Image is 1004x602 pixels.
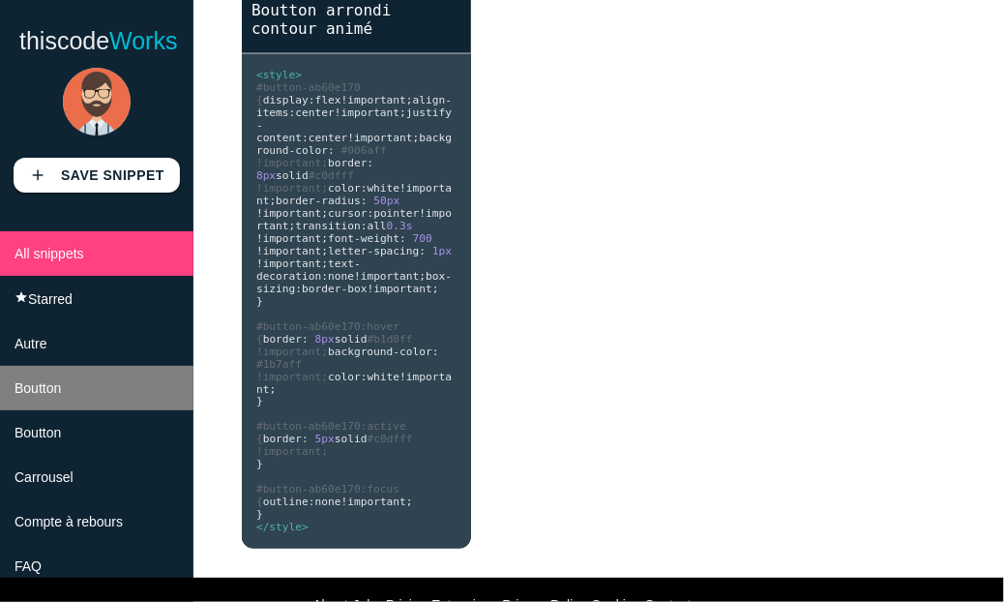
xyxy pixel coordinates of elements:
[387,220,413,232] span: 0.3s
[347,132,354,144] span: !
[321,195,360,207] span: radius
[263,257,322,270] span: important
[289,144,296,157] span: -
[256,396,263,408] span: }
[426,270,445,283] span: box
[295,220,360,232] span: transition
[399,106,406,119] span: ;
[302,132,309,144] span: :
[321,207,328,220] span: ;
[328,245,367,257] span: letter
[361,195,368,207] span: :
[256,207,263,220] span: !
[335,106,341,119] span: !
[419,207,426,220] span: !
[256,421,413,446] span: #button-ab60e170:active {
[328,371,361,383] span: color
[15,425,61,440] span: Boutton
[256,232,263,245] span: !
[315,94,341,106] span: flex
[361,182,368,195] span: :
[413,232,432,245] span: 700
[256,333,419,358] span: #b1d8ff !important;
[321,257,328,270] span: ;
[256,169,361,195] span: #c0dfff !important;
[256,119,263,132] span: -
[256,295,263,308] span: }
[373,195,399,207] span: 50px
[341,283,348,295] span: -
[413,132,420,144] span: ;
[19,10,178,72] a: thiscodeWorks
[256,81,368,106] span: #button-ab60e170 {
[335,434,368,446] span: solid
[315,195,322,207] span: -
[445,94,452,106] span: -
[256,371,452,396] span: important
[302,434,309,446] span: :
[328,182,361,195] span: color
[321,245,328,257] span: ;
[256,207,452,232] span: important
[361,371,368,383] span: :
[406,106,452,119] span: justify
[432,245,452,257] span: 1px
[399,346,432,358] span: color
[445,270,452,283] span: -
[256,106,289,119] span: items
[256,270,321,283] span: decoration
[295,283,302,295] span: :
[15,469,74,485] span: Carrousel
[295,144,328,157] span: color
[269,383,276,396] span: ;
[15,246,84,261] span: All snippets
[109,27,177,54] span: Works
[354,257,361,270] span: -
[368,245,374,257] span: -
[263,245,322,257] span: important
[302,283,340,295] span: border
[347,283,367,295] span: box
[373,207,419,220] span: pointer
[328,232,354,245] span: font
[256,358,328,383] span: #1b7aff !important;
[413,94,446,106] span: align
[406,497,413,509] span: ;
[15,380,61,396] span: Boutton
[347,497,406,509] span: important
[315,497,341,509] span: none
[368,371,400,383] span: white
[335,333,368,346] span: solid
[256,245,263,257] span: !
[399,232,406,245] span: :
[256,459,263,471] span: }
[328,346,393,358] span: background
[15,290,28,304] i: star
[256,69,302,81] span: <style>
[256,283,295,295] span: sizing
[354,232,361,245] span: -
[256,434,419,459] span: #c0dfff !important;
[341,497,348,509] span: !
[354,132,413,144] span: important
[289,220,296,232] span: ;
[393,346,399,358] span: -
[61,167,164,183] b: Save Snippet
[328,144,335,157] span: :
[269,195,276,207] span: ;
[373,283,432,295] span: important
[63,68,131,135] img: man-5.png
[373,245,419,257] span: spacing
[15,336,46,351] span: Autre
[263,434,302,446] span: border
[368,220,387,232] span: all
[256,182,452,207] span: important
[15,558,42,574] span: FAQ
[361,220,368,232] span: :
[263,207,322,220] span: important
[263,232,322,245] span: important
[368,157,374,169] span: :
[256,257,263,270] span: !
[328,270,354,283] span: none
[419,270,426,283] span: ;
